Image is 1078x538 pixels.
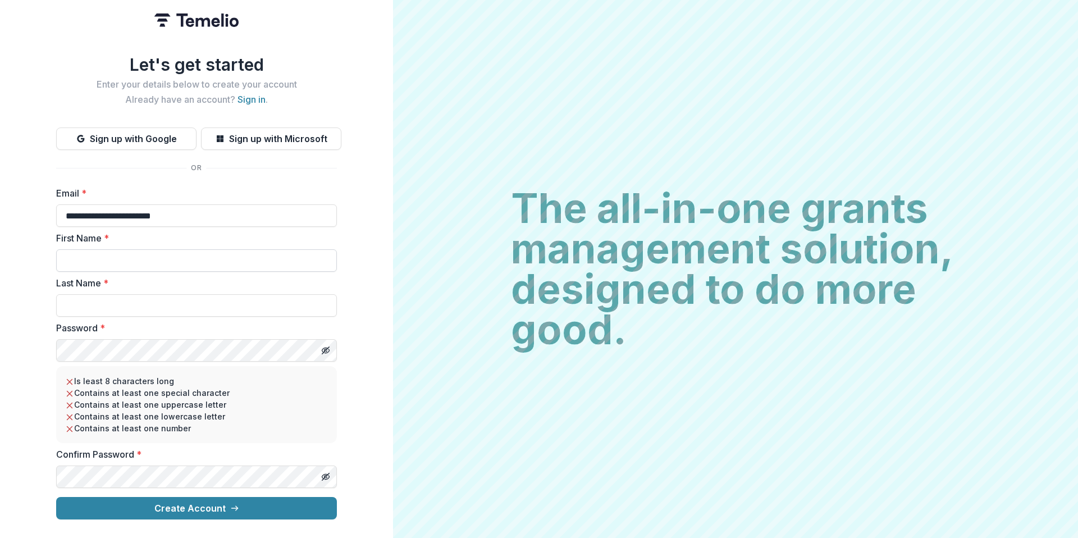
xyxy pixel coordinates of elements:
[65,422,328,434] li: Contains at least one number
[65,399,328,411] li: Contains at least one uppercase letter
[56,448,330,461] label: Confirm Password
[56,321,330,335] label: Password
[201,127,341,150] button: Sign up with Microsoft
[56,497,337,519] button: Create Account
[56,94,337,105] h2: Already have an account? .
[56,127,197,150] button: Sign up with Google
[65,411,328,422] li: Contains at least one lowercase letter
[65,375,328,387] li: Is least 8 characters long
[317,341,335,359] button: Toggle password visibility
[154,13,239,27] img: Temelio
[237,94,266,105] a: Sign in
[56,186,330,200] label: Email
[56,54,337,75] h1: Let's get started
[56,79,337,90] h2: Enter your details below to create your account
[317,468,335,486] button: Toggle password visibility
[56,231,330,245] label: First Name
[56,276,330,290] label: Last Name
[65,387,328,399] li: Contains at least one special character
